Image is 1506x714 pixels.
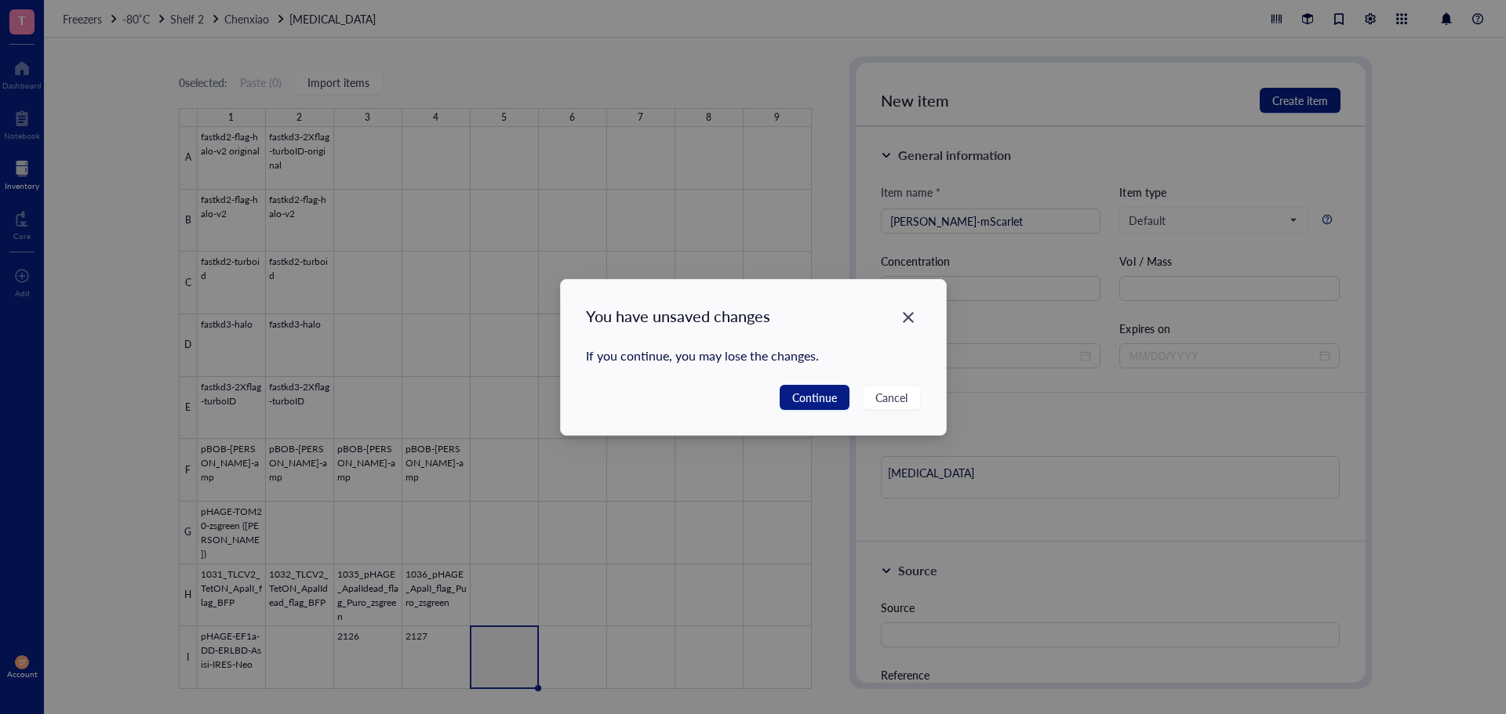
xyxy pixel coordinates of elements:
span: Cancel [875,389,907,406]
span: Close [895,308,920,327]
div: You have unsaved changes [586,305,921,327]
span: Continue [791,389,836,406]
button: Continue [779,385,849,410]
button: Cancel [861,385,920,410]
button: Close [895,305,920,330]
div: If you continue, you may lose the changes. [586,346,921,366]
